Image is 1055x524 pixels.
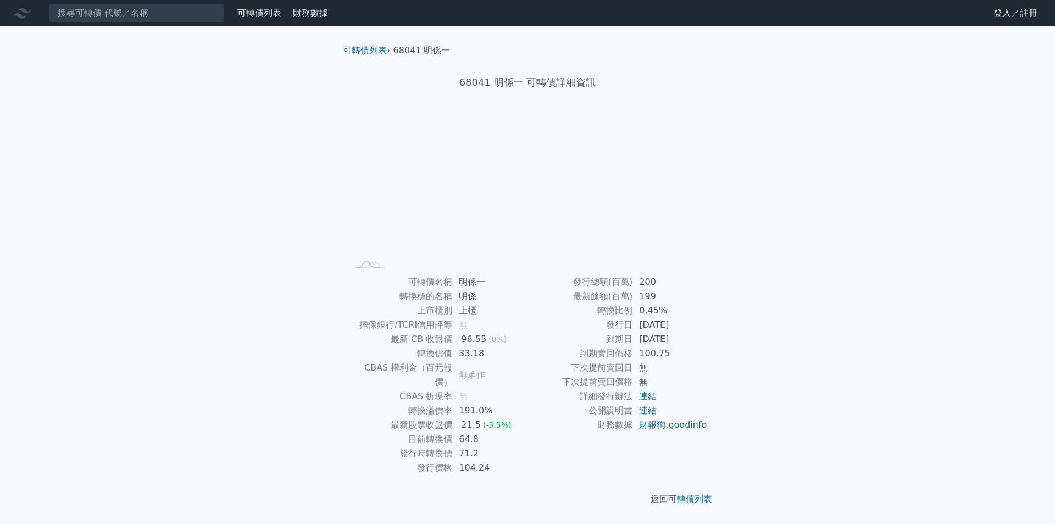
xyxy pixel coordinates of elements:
[527,361,632,375] td: 下次提前賣回日
[632,346,708,361] td: 100.75
[452,275,527,289] td: 明係一
[527,389,632,404] td: 詳細發行辦法
[347,432,452,446] td: 目前轉換價
[668,494,712,504] a: 可轉債列表
[347,318,452,332] td: 擔保銀行/TCRI信用評等
[393,44,451,57] li: 68041 明係一
[452,432,527,446] td: 64.8
[527,404,632,418] td: 公開說明書
[618,246,647,256] tspan: [DATE]
[347,389,452,404] td: CBAS 折現率
[343,45,387,56] a: 可轉債列表
[347,461,452,475] td: 發行價格
[459,319,468,330] span: 無
[347,418,452,432] td: 最新股票收盤價
[459,391,468,401] span: 無
[632,375,708,389] td: 無
[632,332,708,346] td: [DATE]
[452,446,527,461] td: 71.2
[452,461,527,475] td: 104.24
[347,446,452,461] td: 發行時轉換價
[527,275,632,289] td: 發行總額(百萬)
[668,420,707,430] a: goodinfo
[459,369,485,380] span: 無承作
[527,418,632,432] td: 財務數據
[347,332,452,346] td: 最新 CB 收盤價
[365,235,385,245] tspan: 95.0
[365,189,385,199] tspan: 96.0
[293,8,328,18] a: 財務數據
[347,361,452,389] td: CBAS 權利金（百元報價）
[632,418,708,432] td: ,
[510,246,529,256] tspan: May
[459,332,488,346] div: 96.55
[632,318,708,332] td: [DATE]
[452,289,527,304] td: 明係
[365,119,385,130] tspan: 97.5
[639,420,665,430] a: 財報狗
[48,4,224,23] input: 搜尋可轉債 代號／名稱
[365,212,385,222] tspan: 95.5
[527,375,632,389] td: 下次提前賣回價格
[527,318,632,332] td: 發行日
[985,4,1046,22] a: 登入／註冊
[527,332,632,346] td: 到期日
[365,142,385,153] tspan: 97.0
[347,304,452,318] td: 上市櫃別
[483,421,512,429] span: (-5.5%)
[527,289,632,304] td: 最新餘額(百萬)
[632,304,708,318] td: 0.45%
[527,346,632,361] td: 到期賣回價格
[452,404,527,418] td: 191.0%
[459,418,483,432] div: 21.5
[452,346,527,361] td: 33.18
[639,405,657,416] a: 連結
[347,289,452,304] td: 轉換標的名稱
[407,246,424,256] tspan: Mar
[488,335,507,344] span: (0%)
[632,275,708,289] td: 200
[347,346,452,361] td: 轉換價值
[334,75,721,90] h1: 68041 明係一 可轉債詳細資訊
[452,304,527,318] td: 上櫃
[632,289,708,304] td: 199
[237,8,281,18] a: 可轉債列表
[347,404,452,418] td: 轉換溢價率
[334,493,721,506] p: 返回
[632,361,708,375] td: 無
[365,166,385,176] tspan: 96.5
[639,391,657,401] a: 連結
[347,275,452,289] td: 可轉債名稱
[343,44,390,57] li: ›
[527,304,632,318] td: 轉換比例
